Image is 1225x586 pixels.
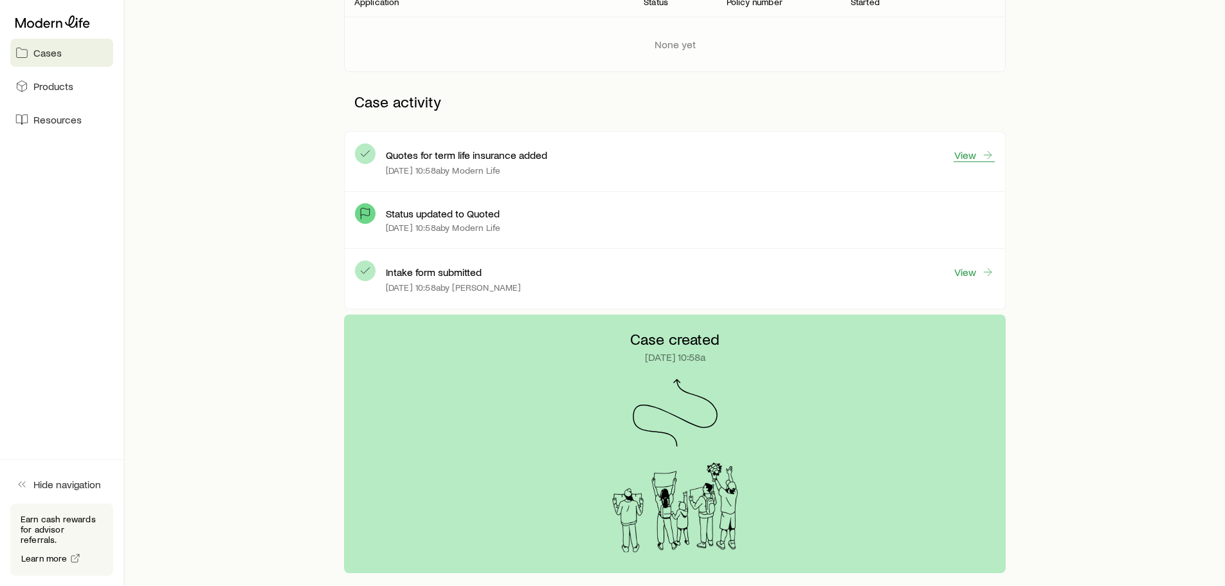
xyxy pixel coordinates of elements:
[954,265,995,279] a: View
[21,514,103,545] p: Earn cash rewards for advisor referrals.
[33,80,73,93] span: Products
[630,330,720,348] p: Case created
[10,504,113,576] div: Earn cash rewards for advisor referrals.Learn more
[344,82,1006,121] p: Case activity
[386,149,547,161] p: Quotes for term life insurance added
[600,462,750,553] img: Arrival Signs
[386,223,500,233] p: [DATE] 10:58a by Modern Life
[954,148,995,162] a: View
[33,113,82,126] span: Resources
[386,266,482,279] p: Intake form submitted
[33,478,101,491] span: Hide navigation
[33,46,62,59] span: Cases
[21,554,68,563] span: Learn more
[655,38,696,51] p: None yet
[10,470,113,499] button: Hide navigation
[10,39,113,67] a: Cases
[10,72,113,100] a: Products
[10,105,113,134] a: Resources
[386,165,500,176] p: [DATE] 10:58a by Modern Life
[386,207,500,220] p: Status updated to Quoted
[386,282,522,293] p: [DATE] 10:58a by [PERSON_NAME]
[645,351,705,363] p: [DATE] 10:58a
